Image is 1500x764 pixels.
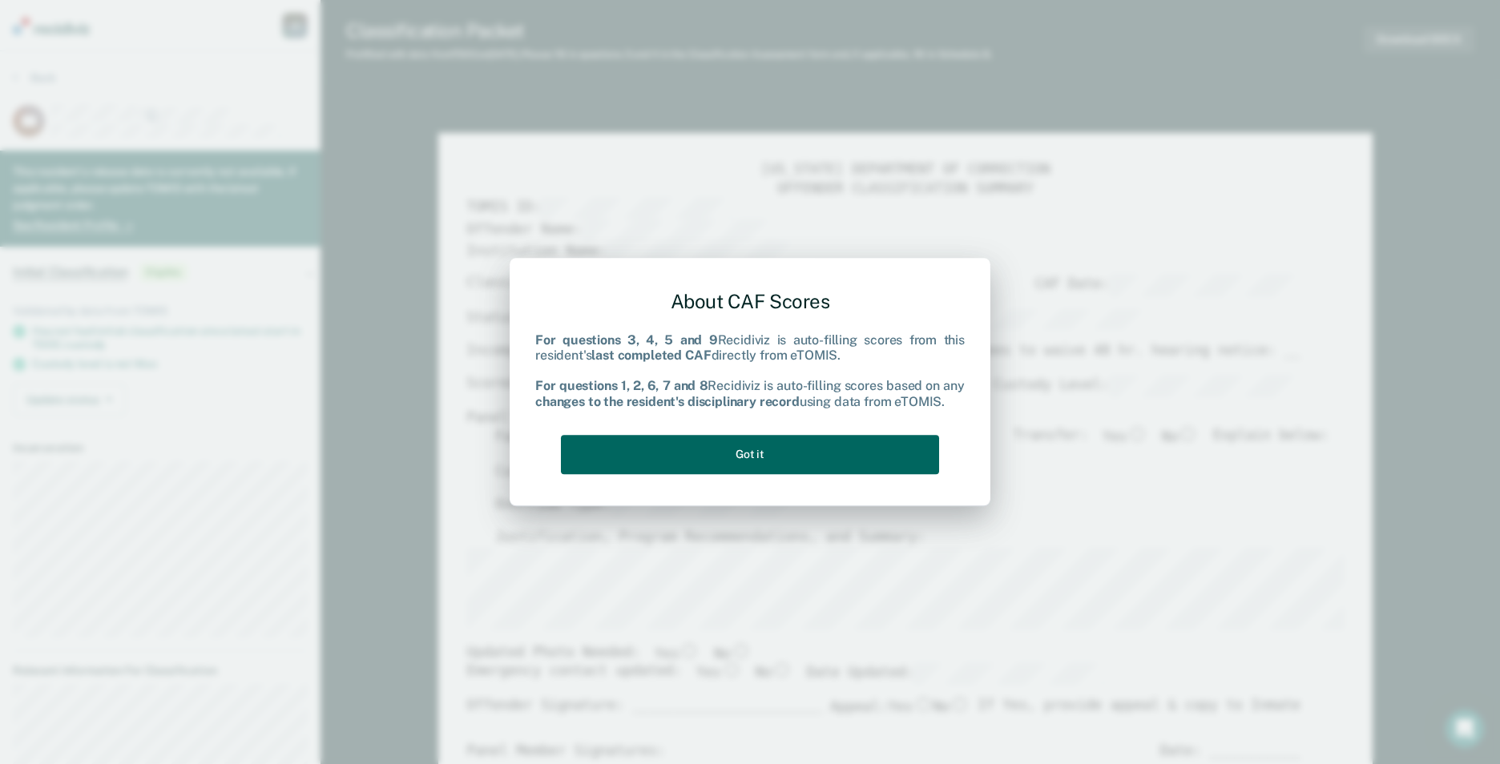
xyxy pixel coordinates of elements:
b: changes to the resident's disciplinary record [535,394,800,409]
div: About CAF Scores [535,277,965,326]
b: For questions 3, 4, 5 and 9 [535,332,718,348]
b: last completed CAF [591,348,711,363]
div: Recidiviz is auto-filling scores from this resident's directly from eTOMIS. Recidiviz is auto-fil... [535,332,965,409]
button: Got it [561,435,939,474]
b: For questions 1, 2, 6, 7 and 8 [535,379,708,394]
